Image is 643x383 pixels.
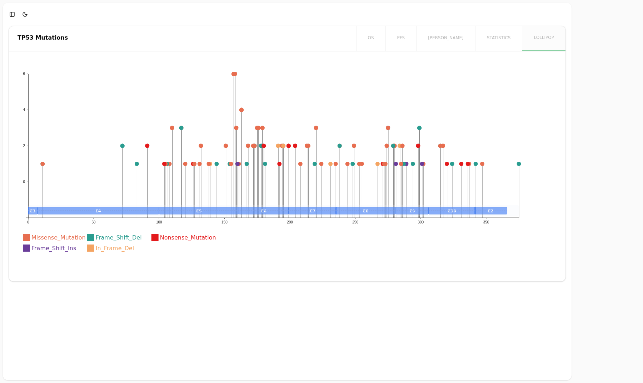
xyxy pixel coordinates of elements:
text: 0 [23,180,25,184]
text: In_Frame_Del [96,245,134,252]
text: E9 [410,209,415,213]
text: 150 [221,220,228,224]
text: 2 [23,144,25,148]
text: 0 [27,220,29,224]
text: Nonsense_Mutation [160,234,216,241]
text: 6 [23,72,25,76]
text: E4 [96,209,101,213]
text: E6 [261,209,267,213]
text: Frame_Shift_Del [96,234,142,241]
text: E7 [310,209,316,213]
text: E3 [30,209,35,213]
text: E8 [363,209,369,213]
text: 100 [156,220,162,224]
text: 4 [23,108,25,112]
text: 200 [287,220,293,224]
text: Frame_Shift_Ins [31,245,76,252]
text: 300 [418,220,424,224]
text: E2 [488,209,494,213]
text: 50 [92,220,96,224]
text: Missense_Mutation [31,234,86,241]
text: E5 [196,209,202,213]
text: 250 [353,220,359,224]
text: E10 [448,209,457,213]
div: TP53 Mutations [18,35,345,41]
text: 350 [484,220,490,224]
